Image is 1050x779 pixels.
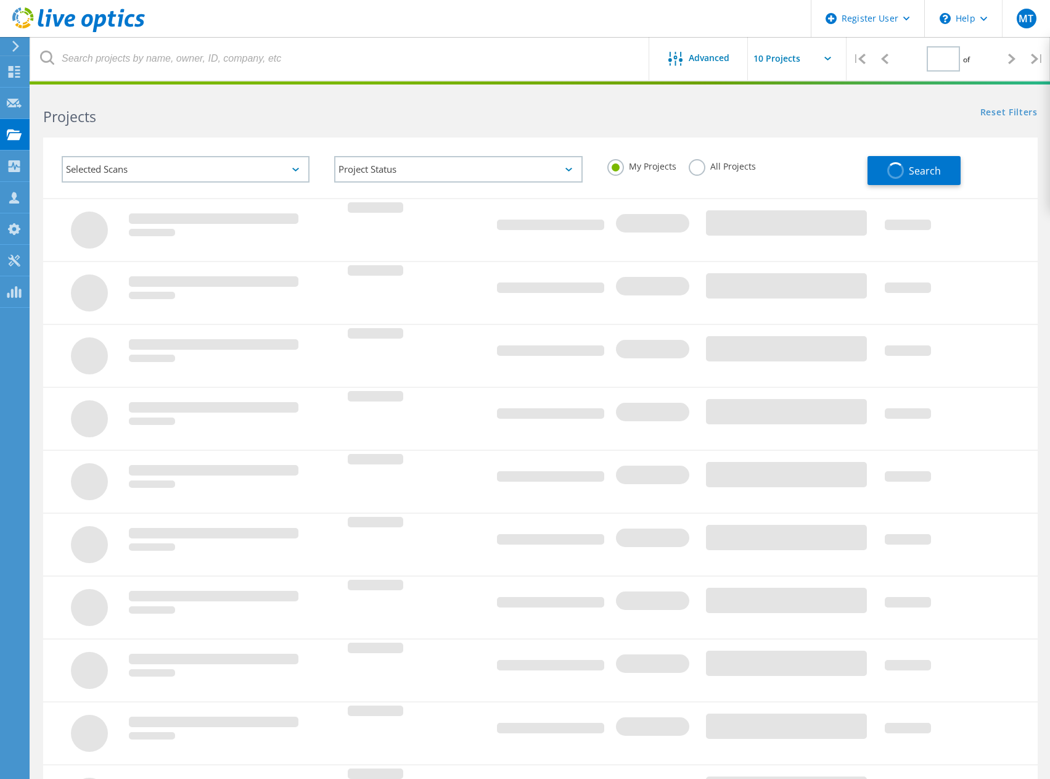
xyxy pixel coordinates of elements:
[12,26,145,35] a: Live Optics Dashboard
[62,156,310,183] div: Selected Scans
[980,108,1038,118] a: Reset Filters
[963,54,970,65] span: of
[847,37,872,81] div: |
[909,164,941,178] span: Search
[867,156,961,185] button: Search
[607,159,676,171] label: My Projects
[1025,37,1050,81] div: |
[31,37,650,80] input: Search projects by name, owner, ID, company, etc
[689,159,756,171] label: All Projects
[940,13,951,24] svg: \n
[43,107,96,126] b: Projects
[1019,14,1033,23] span: MT
[689,54,729,62] span: Advanced
[334,156,582,183] div: Project Status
